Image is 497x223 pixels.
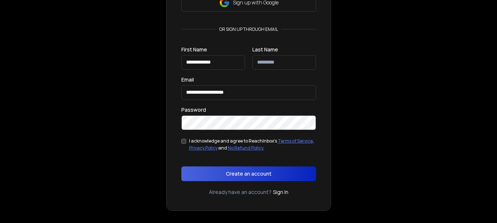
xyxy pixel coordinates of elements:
label: First Name [181,47,207,52]
label: Last Name [252,47,278,52]
button: Create an account [181,166,316,181]
div: I acknowledge and agree to ReachInbox's , and [189,137,316,152]
a: No Refund Policy. [228,145,264,151]
a: Sign In [273,188,288,196]
p: Already have an account? [209,188,271,196]
label: Email [181,77,194,82]
p: or sign up through email [216,26,281,32]
a: Terms of Service [278,138,313,144]
label: Password [181,107,206,112]
a: Privacy Policy [189,145,217,151]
